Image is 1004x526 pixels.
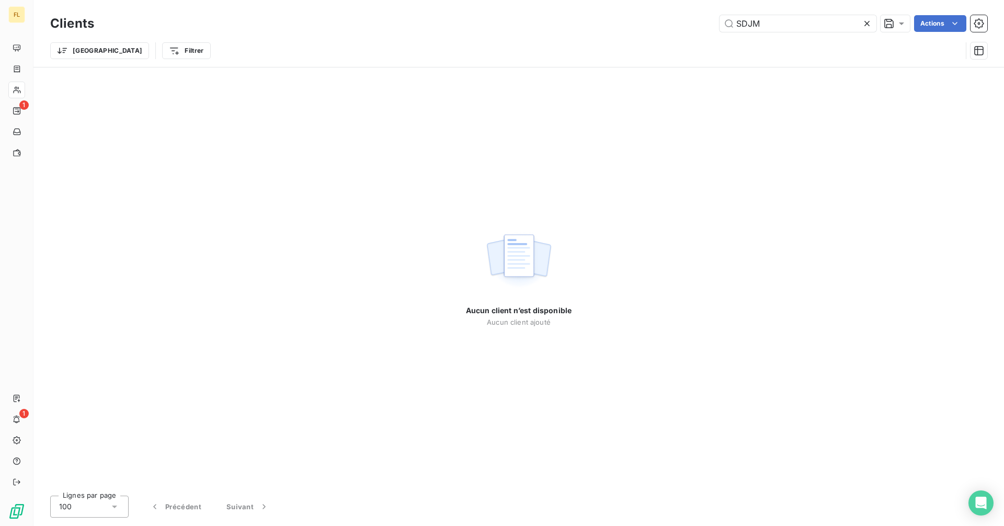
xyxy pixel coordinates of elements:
[720,15,876,32] input: Rechercher
[59,501,72,512] span: 100
[487,318,551,326] span: Aucun client ajouté
[19,100,29,110] span: 1
[50,42,149,59] button: [GEOGRAPHIC_DATA]
[968,490,994,516] div: Open Intercom Messenger
[914,15,966,32] button: Actions
[162,42,210,59] button: Filtrer
[19,409,29,418] span: 1
[485,228,552,293] img: empty state
[214,496,282,518] button: Suivant
[137,496,214,518] button: Précédent
[466,305,572,316] span: Aucun client n’est disponible
[8,6,25,23] div: FL
[50,14,94,33] h3: Clients
[8,503,25,520] img: Logo LeanPay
